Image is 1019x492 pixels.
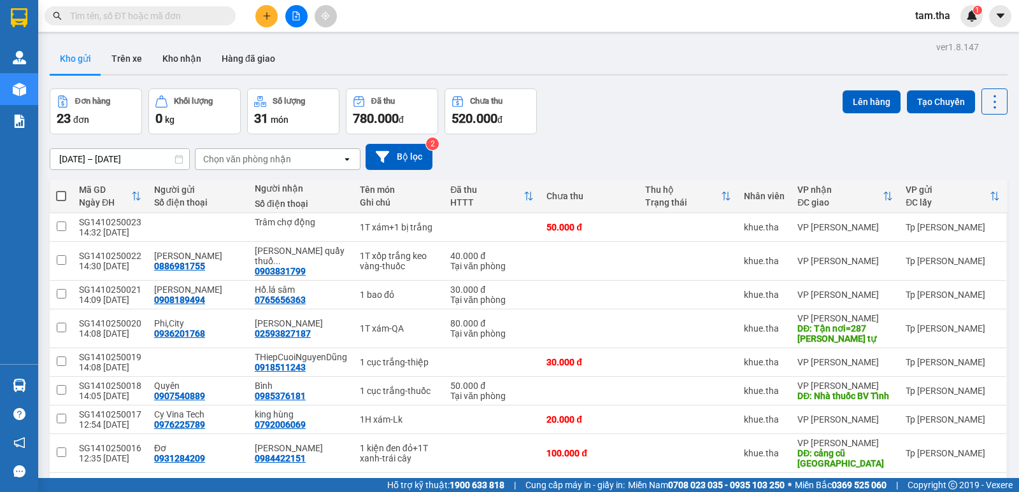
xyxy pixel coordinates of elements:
div: HTTT [450,197,524,207]
div: Số điện thoại [255,199,347,209]
div: VP [PERSON_NAME] [797,357,893,367]
div: Tp [PERSON_NAME] [906,357,1000,367]
div: Tp [PERSON_NAME] [906,448,1000,458]
button: Đã thu780.000đ [346,88,438,134]
button: Tạo Chuyến [907,90,975,113]
div: thuận đức [154,251,242,261]
div: VP [PERSON_NAME] [797,222,893,232]
th: Toggle SortBy [639,179,738,213]
div: khue.tha [744,414,785,425]
div: Tên món [360,185,438,195]
div: 0908189494 [154,295,205,305]
div: Ghi chú [360,197,438,207]
div: Khối lượng [174,97,213,106]
button: Số lượng31món [247,88,339,134]
div: VP gửi [906,185,990,195]
span: message [13,465,25,477]
div: DĐ: cảng cũ cà ná [797,448,893,468]
div: SG1410250022 [79,251,141,261]
div: khue.tha [744,448,785,458]
span: 31 [254,111,268,126]
div: Tại văn phòng [450,328,534,339]
span: | [896,478,898,492]
div: Tại văn phòng [450,261,534,271]
span: đ [399,115,404,125]
span: món [271,115,289,125]
div: 14:32 [DATE] [79,227,141,237]
span: 0 [155,111,162,126]
div: 100.000 đ [546,448,632,458]
div: 14:08 [DATE] [79,362,141,372]
span: Miền Nam [628,478,785,492]
div: 50.000 đ [546,222,632,232]
div: 0907540889 [154,391,205,401]
th: Toggle SortBy [444,179,540,213]
div: Elise [255,318,347,328]
div: 1 kiện đen đỏ+1T xanh-trái cây [360,443,438,463]
div: 0931284209 [154,453,205,463]
div: VP [PERSON_NAME] [797,381,893,391]
span: ⚪️ [788,482,792,488]
div: Chưa thu [470,97,502,106]
img: warehouse-icon [13,51,26,64]
button: Kho nhận [152,43,211,74]
div: SG1410250016 [79,443,141,453]
div: khue.tha [744,290,785,300]
span: 520.000 [452,111,497,126]
div: Ngày ĐH [79,197,131,207]
div: Mã GD [79,185,131,195]
div: VP [PERSON_NAME] [797,438,893,448]
div: khue.tha [744,323,785,334]
button: caret-down [989,5,1011,27]
div: 1T xốp trắng keo vàng-thuốc [360,251,438,271]
div: Kim Cương [255,443,347,453]
div: Tp [PERSON_NAME] [906,290,1000,300]
div: 80.000 đ [450,318,534,328]
div: 12:35 [DATE] [79,453,141,463]
div: VP [PERSON_NAME] [797,414,893,425]
span: file-add [292,11,301,20]
div: 30.000 đ [546,357,632,367]
div: Đã thu [450,185,524,195]
button: Trên xe [101,43,152,74]
div: 14:09 [DATE] [79,295,141,305]
span: kg [165,115,175,125]
div: 0792006069 [255,419,306,430]
span: copyright [948,481,957,489]
div: 14:05 [DATE] [79,391,141,401]
div: 0985376181 [255,391,306,401]
div: SG1410250020 [79,318,141,328]
div: Tp [PERSON_NAME] [906,256,1000,266]
div: Đơ [154,443,242,453]
strong: 0369 525 060 [832,480,887,490]
button: plus [255,5,278,27]
div: ĐC lấy [906,197,990,207]
span: notification [13,437,25,449]
span: Cung cấp máy in - giấy in: [525,478,625,492]
div: Số lượng [273,97,305,106]
div: Tại văn phòng [450,295,534,305]
div: 0886981755 [154,261,205,271]
div: SG1410250021 [79,285,141,295]
div: 0936201768 [154,328,205,339]
div: 1 bao đỏ [360,290,438,300]
div: Bình [255,381,347,391]
th: Toggle SortBy [899,179,1006,213]
span: tam.tha [905,8,960,24]
div: VP [PERSON_NAME] [797,290,893,300]
input: Select a date range. [50,149,189,169]
span: 1 [975,6,980,15]
div: 40.000 đ [450,251,534,261]
div: 1T xám-QA [360,323,438,334]
div: Thu hộ [645,185,721,195]
div: king hùng [255,409,347,419]
div: 14:30 [DATE] [79,261,141,271]
div: Chọn văn phòng nhận [203,153,291,165]
button: aim [315,5,337,27]
span: đ [497,115,502,125]
button: file-add [285,5,308,27]
div: 0765656363 [255,295,306,305]
span: | [514,478,516,492]
div: SG1410250018 [79,381,141,391]
div: Tp [PERSON_NAME] [906,222,1000,232]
